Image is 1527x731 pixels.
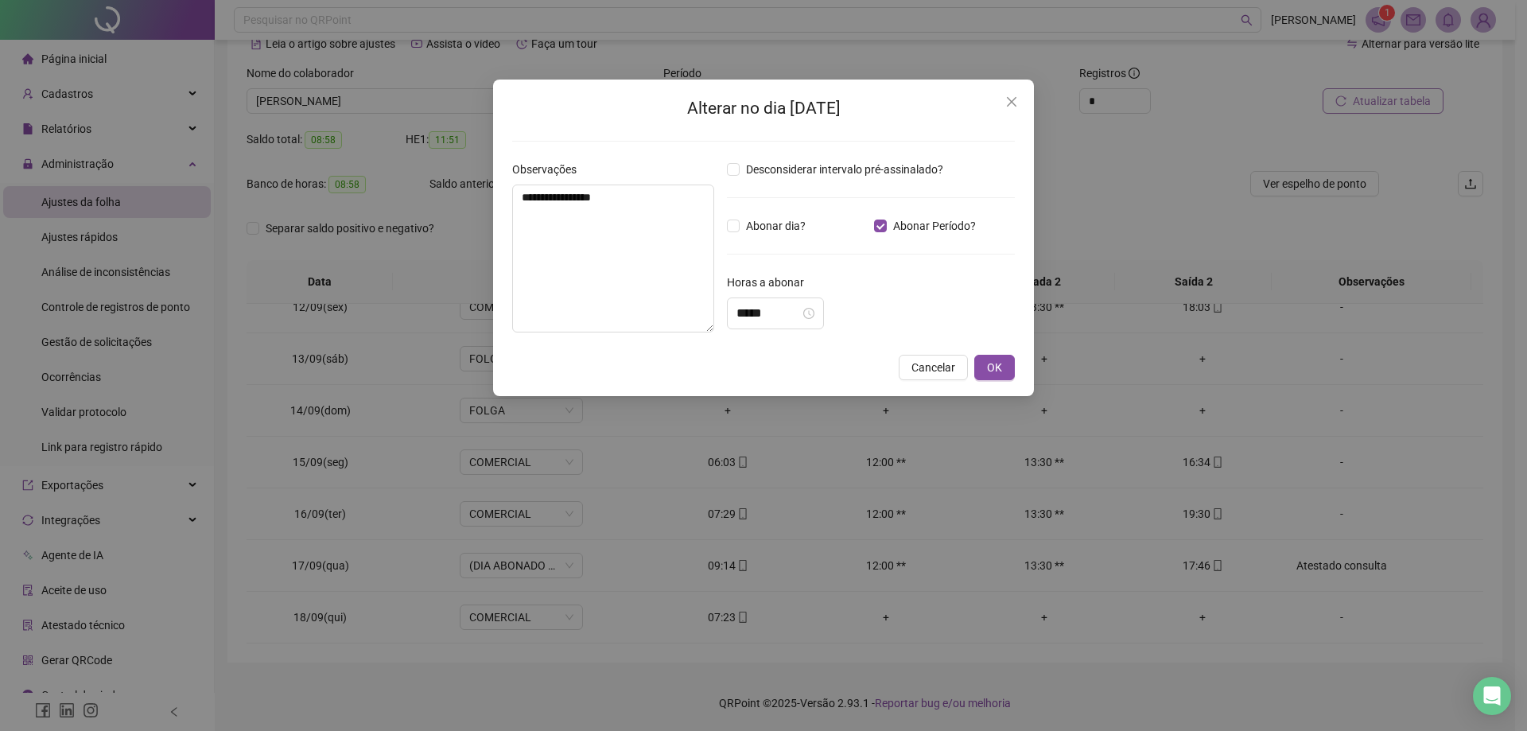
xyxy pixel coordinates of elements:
[727,274,814,291] label: Horas a abonar
[512,161,587,178] label: Observações
[512,95,1015,122] h2: Alterar no dia [DATE]
[987,359,1002,376] span: OK
[740,161,950,178] span: Desconsiderar intervalo pré-assinalado?
[999,89,1024,115] button: Close
[1473,677,1511,715] div: Open Intercom Messenger
[887,217,982,235] span: Abonar Período?
[740,217,812,235] span: Abonar dia?
[911,359,955,376] span: Cancelar
[899,355,968,380] button: Cancelar
[974,355,1015,380] button: OK
[1005,95,1018,108] span: close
